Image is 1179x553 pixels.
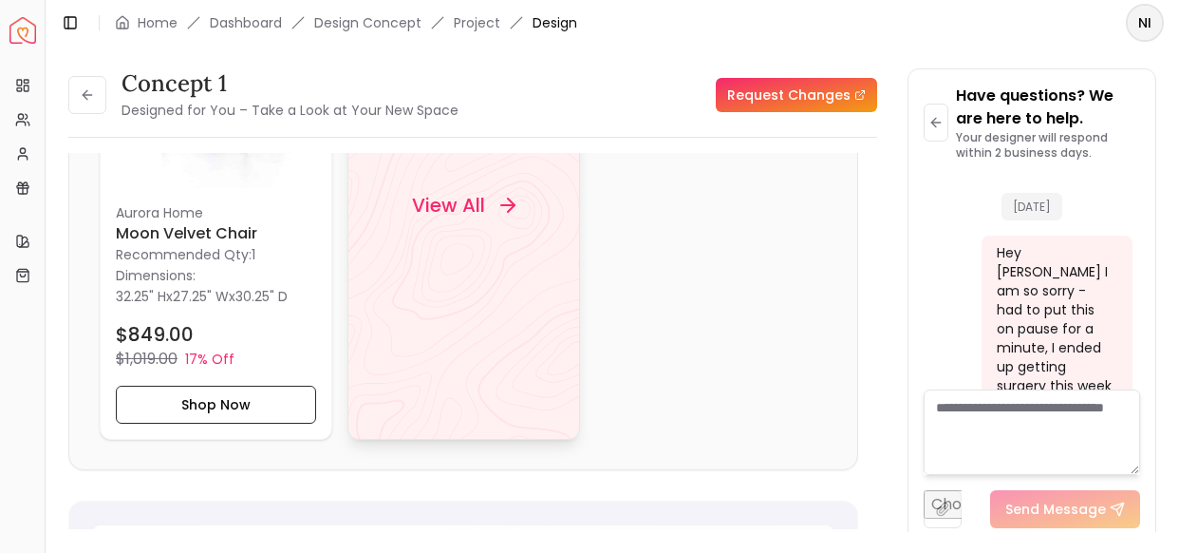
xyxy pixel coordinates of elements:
[956,130,1140,161] p: Your designer will respond within 2 business days.
[716,78,877,112] a: Request Changes
[122,68,458,99] h3: Concept 1
[314,13,421,32] li: Design Concept
[173,286,229,305] span: 27.25" W
[1128,6,1162,40] span: NI
[138,13,178,32] a: Home
[9,17,36,44] img: Spacejoy Logo
[1126,4,1164,42] button: NI
[210,13,282,32] a: Dashboard
[185,349,234,368] p: 17% Off
[115,13,577,32] nav: breadcrumb
[116,320,194,347] h4: $849.00
[116,385,316,423] button: Shop Now
[1001,193,1062,220] span: [DATE]
[116,263,196,286] p: Dimensions:
[116,286,288,305] p: x x
[116,286,166,305] span: 32.25" H
[122,101,458,120] small: Designed for You – Take a Look at Your New Space
[116,221,316,244] h6: Moon Velvet Chair
[533,13,577,32] span: Design
[116,347,178,370] p: $1,019.00
[116,244,316,263] p: Recommended Qty: 1
[9,17,36,44] a: Spacejoy
[956,85,1140,130] p: Have questions? We are here to help.
[411,192,484,219] h4: View All
[454,13,500,32] a: Project
[235,286,288,305] span: 30.25" D
[116,202,316,221] p: Aurora Home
